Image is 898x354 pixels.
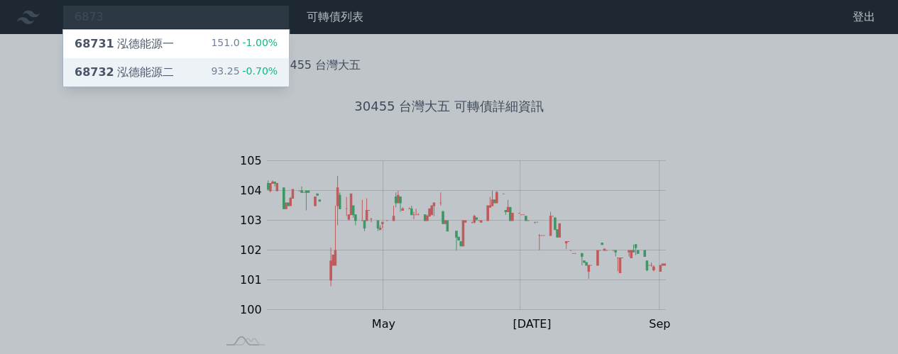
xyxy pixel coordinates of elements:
span: 68731 [75,37,114,50]
span: -0.70% [239,65,278,77]
span: 68732 [75,65,114,79]
a: 68732泓德能源二 93.25-0.70% [63,58,289,87]
div: 151.0 [211,35,278,52]
div: 93.25 [211,64,278,81]
div: 泓德能源一 [75,35,174,52]
span: -1.00% [239,37,278,48]
div: 泓德能源二 [75,64,174,81]
a: 68731泓德能源一 151.0-1.00% [63,30,289,58]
